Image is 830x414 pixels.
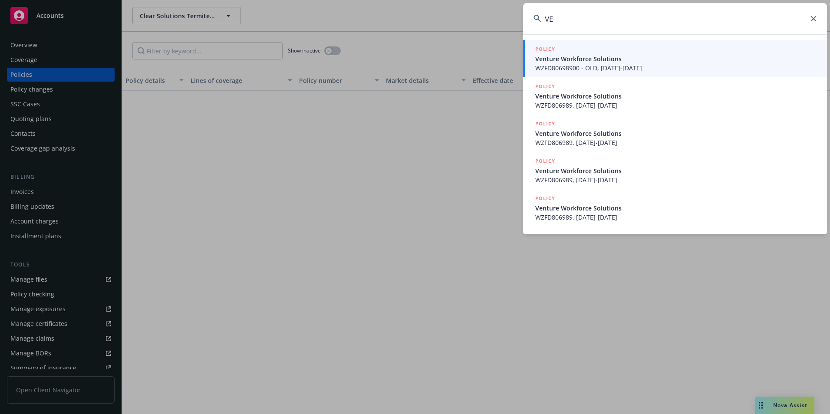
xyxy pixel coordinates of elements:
[535,101,817,110] span: WZFD806989, [DATE]-[DATE]
[535,166,817,175] span: Venture Workforce Solutions
[535,138,817,147] span: WZFD806989, [DATE]-[DATE]
[535,82,555,91] h5: POLICY
[523,3,827,34] input: Search...
[535,204,817,213] span: Venture Workforce Solutions
[535,54,817,63] span: Venture Workforce Solutions
[523,189,827,227] a: POLICYVenture Workforce SolutionsWZFD806989, [DATE]-[DATE]
[535,129,817,138] span: Venture Workforce Solutions
[535,157,555,165] h5: POLICY
[535,63,817,72] span: WZFD80698900 - OLD, [DATE]-[DATE]
[523,152,827,189] a: POLICYVenture Workforce SolutionsWZFD806989, [DATE]-[DATE]
[523,77,827,115] a: POLICYVenture Workforce SolutionsWZFD806989, [DATE]-[DATE]
[535,213,817,222] span: WZFD806989, [DATE]-[DATE]
[535,119,555,128] h5: POLICY
[535,92,817,101] span: Venture Workforce Solutions
[523,115,827,152] a: POLICYVenture Workforce SolutionsWZFD806989, [DATE]-[DATE]
[523,40,827,77] a: POLICYVenture Workforce SolutionsWZFD80698900 - OLD, [DATE]-[DATE]
[535,194,555,203] h5: POLICY
[535,175,817,184] span: WZFD806989, [DATE]-[DATE]
[535,45,555,53] h5: POLICY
